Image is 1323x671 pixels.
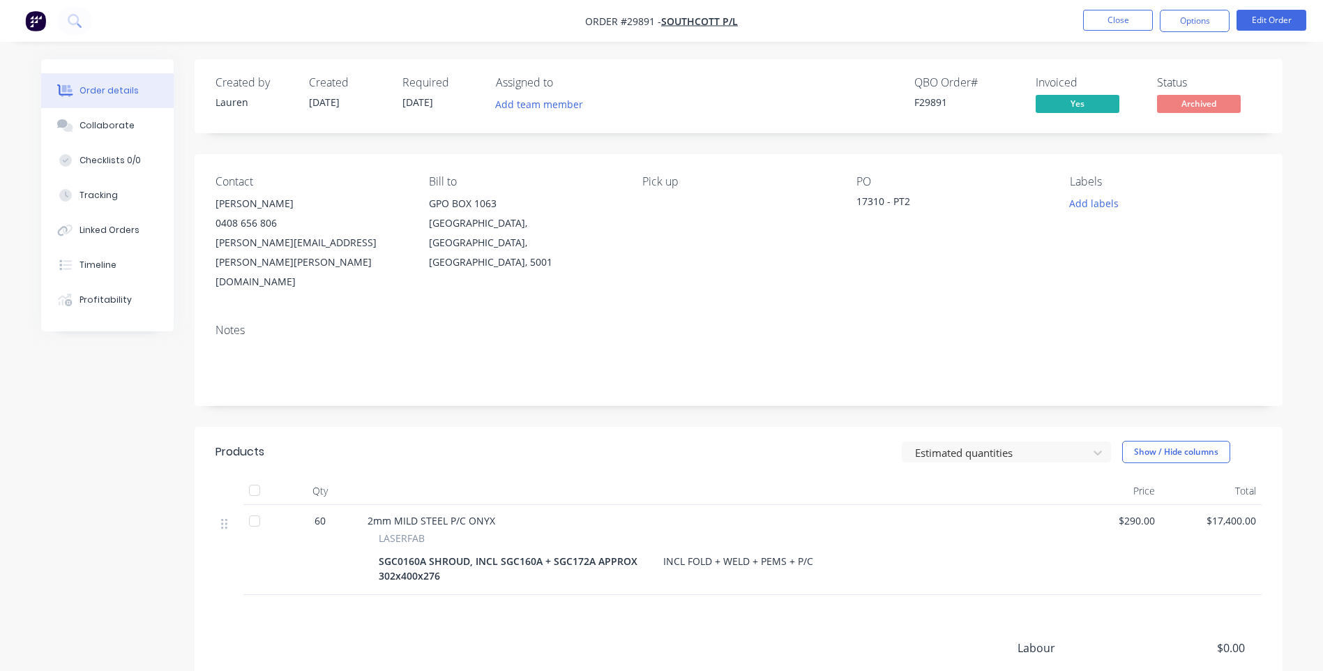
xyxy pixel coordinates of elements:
span: Yes [1036,95,1119,112]
button: Options [1160,10,1230,32]
span: Order #29891 - [585,15,661,28]
div: Order details [80,84,139,97]
div: Labels [1070,175,1261,188]
button: Timeline [41,248,174,282]
img: Factory [25,10,46,31]
div: Timeline [80,259,116,271]
div: Pick up [642,175,833,188]
div: [PERSON_NAME][EMAIL_ADDRESS][PERSON_NAME][PERSON_NAME][DOMAIN_NAME] [216,233,407,292]
div: Checklists 0/0 [80,154,141,167]
button: Tracking [41,178,174,213]
span: 2mm MILD STEEL P/C ONYX [368,514,495,527]
span: $0.00 [1141,640,1244,656]
span: Archived [1157,95,1241,112]
a: SOUTHCOTT P/L [661,15,738,28]
span: Labour [1018,640,1142,656]
span: $290.00 [1065,513,1155,528]
div: [PERSON_NAME] [216,194,407,213]
button: Edit Order [1237,10,1306,31]
div: SGC0160A SHROUD, INCL SGC160A + SGC172A APPROX 302x400x276 [379,551,658,586]
div: [GEOGRAPHIC_DATA], [GEOGRAPHIC_DATA], [GEOGRAPHIC_DATA], 5001 [429,213,620,272]
div: 0408 656 806 [216,213,407,233]
div: Bill to [429,175,620,188]
button: Close [1083,10,1153,31]
div: Tracking [80,189,118,202]
div: Required [402,76,479,89]
div: Contact [216,175,407,188]
div: Profitability [80,294,132,306]
div: Price [1059,477,1161,505]
div: INCL FOLD + WELD + PEMS + P/C [658,551,819,571]
span: [DATE] [402,96,433,109]
button: Linked Orders [41,213,174,248]
button: Show / Hide columns [1122,441,1230,463]
span: LASERFAB [379,531,425,545]
div: Collaborate [80,119,135,132]
button: Collaborate [41,108,174,143]
div: Total [1161,477,1262,505]
div: Status [1157,76,1262,89]
button: Add team member [496,95,591,114]
button: Profitability [41,282,174,317]
button: Add labels [1062,194,1126,213]
div: F29891 [914,95,1019,110]
div: Products [216,444,264,460]
div: Invoiced [1036,76,1140,89]
div: [PERSON_NAME]0408 656 806[PERSON_NAME][EMAIL_ADDRESS][PERSON_NAME][PERSON_NAME][DOMAIN_NAME] [216,194,407,292]
div: Notes [216,324,1262,337]
div: Assigned to [496,76,635,89]
div: Linked Orders [80,224,139,236]
div: GPO BOX 1063 [429,194,620,213]
div: GPO BOX 1063[GEOGRAPHIC_DATA], [GEOGRAPHIC_DATA], [GEOGRAPHIC_DATA], 5001 [429,194,620,272]
div: PO [856,175,1048,188]
span: 60 [315,513,326,528]
div: QBO Order # [914,76,1019,89]
button: Add team member [487,95,590,114]
span: [DATE] [309,96,340,109]
div: Qty [278,477,362,505]
button: Order details [41,73,174,108]
div: Created [309,76,386,89]
span: $17,400.00 [1166,513,1256,528]
div: Created by [216,76,292,89]
div: Lauren [216,95,292,110]
button: Checklists 0/0 [41,143,174,178]
div: 17310 - PT2 [856,194,1031,213]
